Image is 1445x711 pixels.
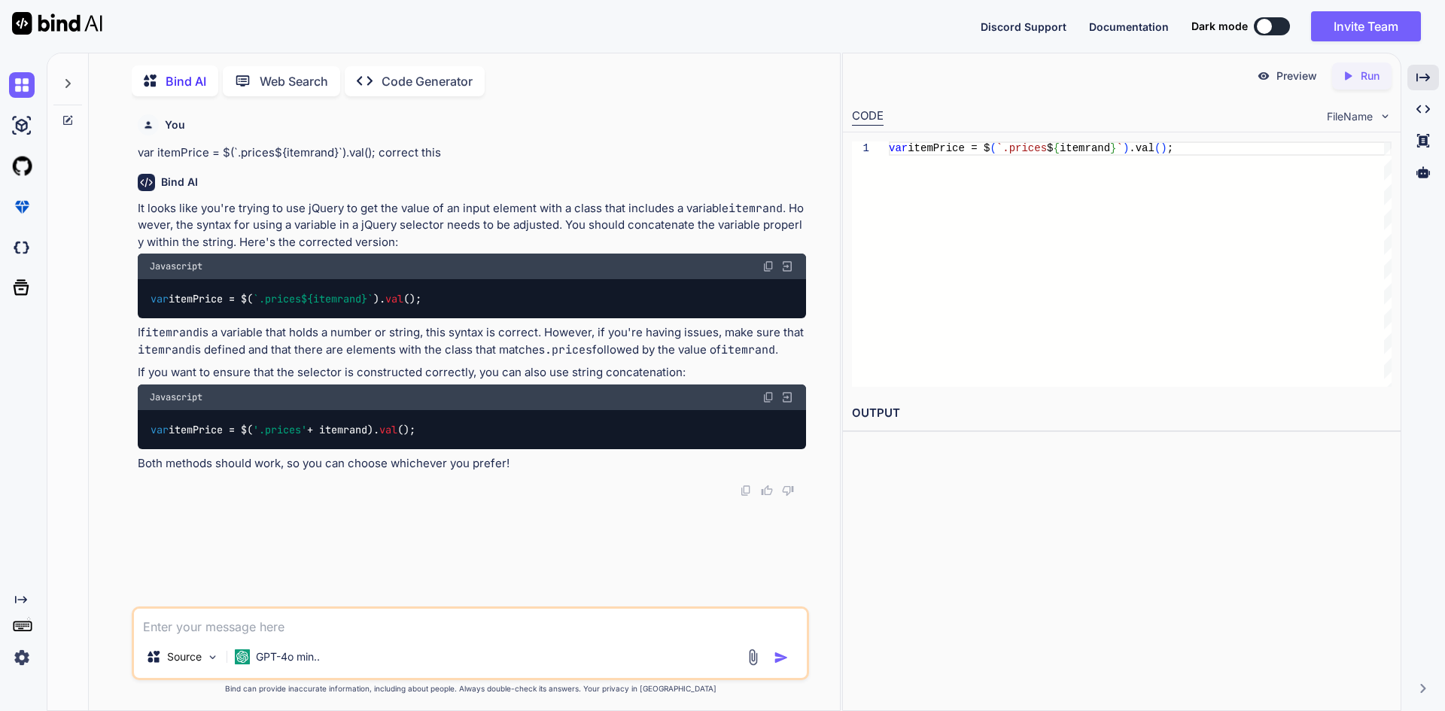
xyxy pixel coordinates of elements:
p: If you want to ensure that the selector is constructed correctly, you can also use string concate... [138,364,806,381]
span: Dark mode [1191,19,1248,34]
img: copy [762,391,774,403]
p: Preview [1276,68,1317,84]
img: Open in Browser [780,390,794,404]
p: GPT-4o min.. [256,649,320,664]
span: Javascript [150,260,202,272]
span: `.prices [996,142,1046,154]
span: '.prices' [253,423,307,436]
span: var [151,292,169,305]
img: ai-studio [9,113,35,138]
p: var itemPrice = $(`.prices${itemrand}`).val(); correct this [138,144,806,162]
span: ${itemrand} [301,292,367,305]
span: { [1053,142,1059,154]
img: settings [9,645,35,670]
button: Documentation [1089,19,1169,35]
img: copy [762,260,774,272]
button: Invite Team [1311,11,1421,41]
code: itemrand [145,325,199,340]
h6: Bind AI [161,175,198,190]
p: Run [1361,68,1380,84]
p: Both methods should work, so you can choose whichever you prefer! [138,455,806,472]
img: githubLight [9,153,35,179]
img: chevron down [1379,110,1392,123]
span: ( [1154,142,1161,154]
img: chat [9,72,35,98]
span: ) [1123,142,1129,154]
code: itemPrice = $( ). (); [150,291,423,307]
code: .prices [545,342,592,357]
span: Javascript [150,391,202,403]
span: } [1110,142,1116,154]
img: Bind AI [12,12,102,35]
p: Bind can provide inaccurate information, including about people. Always double-check its answers.... [132,683,809,694]
div: 1 [852,141,869,156]
code: itemrand [729,201,783,216]
span: var [151,423,169,436]
img: attachment [744,649,762,666]
span: ; [1167,142,1173,154]
span: .val [1129,142,1154,154]
span: ` [1116,142,1122,154]
p: It looks like you're trying to use jQuery to get the value of an input element with a class that ... [138,200,806,251]
h6: You [165,117,185,132]
img: dislike [782,485,794,497]
span: val [379,423,397,436]
span: ( [990,142,996,154]
p: Code Generator [382,72,473,90]
img: like [761,485,773,497]
span: `.prices ` [253,292,373,305]
img: icon [774,650,789,665]
code: itemPrice = $( + itemrand). (); [150,422,417,438]
img: premium [9,194,35,220]
span: Discord Support [981,20,1066,33]
span: ) [1161,142,1167,154]
img: darkCloudIdeIcon [9,235,35,260]
span: Documentation [1089,20,1169,33]
img: GPT-4o mini [235,649,250,664]
span: itemrand [1060,142,1110,154]
h2: OUTPUT [843,396,1401,431]
img: Open in Browser [780,260,794,273]
p: Source [167,649,202,664]
div: CODE [852,108,884,126]
span: itemPrice = $ [908,142,990,154]
p: If is a variable that holds a number or string, this syntax is correct. However, if you're having... [138,324,806,358]
p: Bind AI [166,72,206,90]
button: Discord Support [981,19,1066,35]
span: var [889,142,908,154]
img: preview [1257,69,1270,83]
p: Web Search [260,72,328,90]
img: copy [740,485,752,497]
code: itemrand [721,342,775,357]
img: Pick Models [206,651,219,664]
span: $ [1047,142,1053,154]
code: itemrand [138,342,192,357]
span: FileName [1327,109,1373,124]
span: val [385,292,403,305]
